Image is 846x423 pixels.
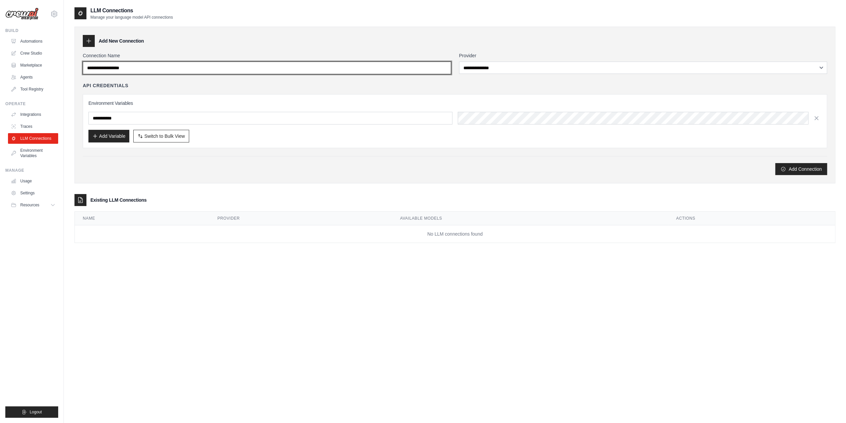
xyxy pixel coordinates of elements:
[5,8,39,20] img: Logo
[668,212,835,225] th: Actions
[8,200,58,210] button: Resources
[75,212,209,225] th: Name
[8,109,58,120] a: Integrations
[459,52,827,59] label: Provider
[20,202,39,208] span: Resources
[8,60,58,71] a: Marketplace
[144,133,185,139] span: Switch to Bulk View
[90,7,173,15] h2: LLM Connections
[392,212,668,225] th: Available Models
[8,188,58,198] a: Settings
[83,82,128,89] h4: API Credentials
[90,15,173,20] p: Manage your language model API connections
[8,36,58,47] a: Automations
[8,133,58,144] a: LLM Connections
[8,121,58,132] a: Traces
[209,212,392,225] th: Provider
[8,145,58,161] a: Environment Variables
[8,72,58,83] a: Agents
[88,130,129,142] button: Add Variable
[133,130,189,142] button: Switch to Bulk View
[30,409,42,415] span: Logout
[8,176,58,186] a: Usage
[5,101,58,106] div: Operate
[99,38,144,44] h3: Add New Connection
[8,48,58,59] a: Crew Studio
[88,100,821,106] h3: Environment Variables
[75,225,835,243] td: No LLM connections found
[5,406,58,418] button: Logout
[8,84,58,95] a: Tool Registry
[83,52,451,59] label: Connection Name
[5,168,58,173] div: Manage
[775,163,827,175] button: Add Connection
[5,28,58,33] div: Build
[90,197,147,203] h3: Existing LLM Connections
